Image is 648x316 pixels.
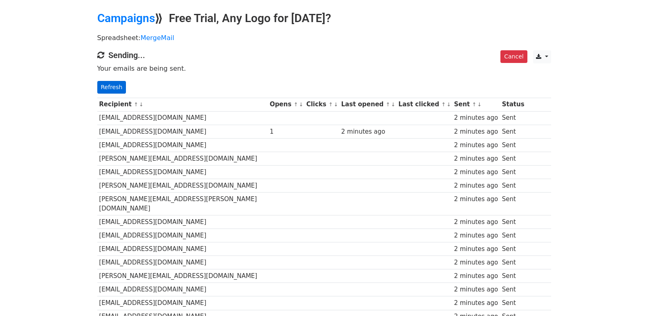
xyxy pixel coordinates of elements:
[97,242,268,256] td: [EMAIL_ADDRESS][DOMAIN_NAME]
[97,111,268,125] td: [EMAIL_ADDRESS][DOMAIN_NAME]
[141,34,174,42] a: MergeMail
[294,101,298,108] a: ↑
[270,127,303,137] div: 1
[454,181,498,190] div: 2 minutes ago
[500,50,527,63] a: Cancel
[500,179,526,193] td: Sent
[97,296,268,310] td: [EMAIL_ADDRESS][DOMAIN_NAME]
[134,101,138,108] a: ↑
[500,296,526,310] td: Sent
[97,11,551,25] h2: ⟫ Free Trial, Any Logo for [DATE]?
[454,231,498,240] div: 2 minutes ago
[454,244,498,254] div: 2 minutes ago
[97,152,268,165] td: [PERSON_NAME][EMAIL_ADDRESS][DOMAIN_NAME]
[97,81,126,94] a: Refresh
[454,168,498,177] div: 2 minutes ago
[500,215,526,229] td: Sent
[454,154,498,164] div: 2 minutes ago
[500,269,526,283] td: Sent
[607,277,648,316] iframe: Chat Widget
[500,111,526,125] td: Sent
[97,215,268,229] td: [EMAIL_ADDRESS][DOMAIN_NAME]
[454,271,498,281] div: 2 minutes ago
[391,101,395,108] a: ↓
[454,285,498,294] div: 2 minutes ago
[329,101,333,108] a: ↑
[454,258,498,267] div: 2 minutes ago
[454,127,498,137] div: 2 minutes ago
[97,34,551,42] p: Spreadsheet:
[477,101,482,108] a: ↓
[454,195,498,204] div: 2 minutes ago
[97,50,551,60] h4: Sending...
[97,64,551,73] p: Your emails are being sent.
[339,98,397,111] th: Last opened
[446,101,451,108] a: ↓
[500,242,526,256] td: Sent
[299,101,303,108] a: ↓
[500,125,526,138] td: Sent
[454,113,498,123] div: 2 minutes ago
[97,283,268,296] td: [EMAIL_ADDRESS][DOMAIN_NAME]
[341,127,395,137] div: 2 minutes ago
[97,229,268,242] td: [EMAIL_ADDRESS][DOMAIN_NAME]
[97,179,268,193] td: [PERSON_NAME][EMAIL_ADDRESS][DOMAIN_NAME]
[500,283,526,296] td: Sent
[334,101,338,108] a: ↓
[97,256,268,269] td: [EMAIL_ADDRESS][DOMAIN_NAME]
[97,98,268,111] th: Recipient
[97,166,268,179] td: [EMAIL_ADDRESS][DOMAIN_NAME]
[500,152,526,165] td: Sent
[97,193,268,215] td: [PERSON_NAME][EMAIL_ADDRESS][PERSON_NAME][DOMAIN_NAME]
[472,101,477,108] a: ↑
[97,125,268,138] td: [EMAIL_ADDRESS][DOMAIN_NAME]
[97,269,268,283] td: [PERSON_NAME][EMAIL_ADDRESS][DOMAIN_NAME]
[397,98,452,111] th: Last clicked
[500,229,526,242] td: Sent
[304,98,339,111] th: Clicks
[139,101,144,108] a: ↓
[97,11,155,25] a: Campaigns
[500,166,526,179] td: Sent
[97,138,268,152] td: [EMAIL_ADDRESS][DOMAIN_NAME]
[500,98,526,111] th: Status
[441,101,446,108] a: ↑
[454,298,498,308] div: 2 minutes ago
[268,98,305,111] th: Opens
[452,98,500,111] th: Sent
[454,141,498,150] div: 2 minutes ago
[500,256,526,269] td: Sent
[500,138,526,152] td: Sent
[454,217,498,227] div: 2 minutes ago
[386,101,390,108] a: ↑
[500,193,526,215] td: Sent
